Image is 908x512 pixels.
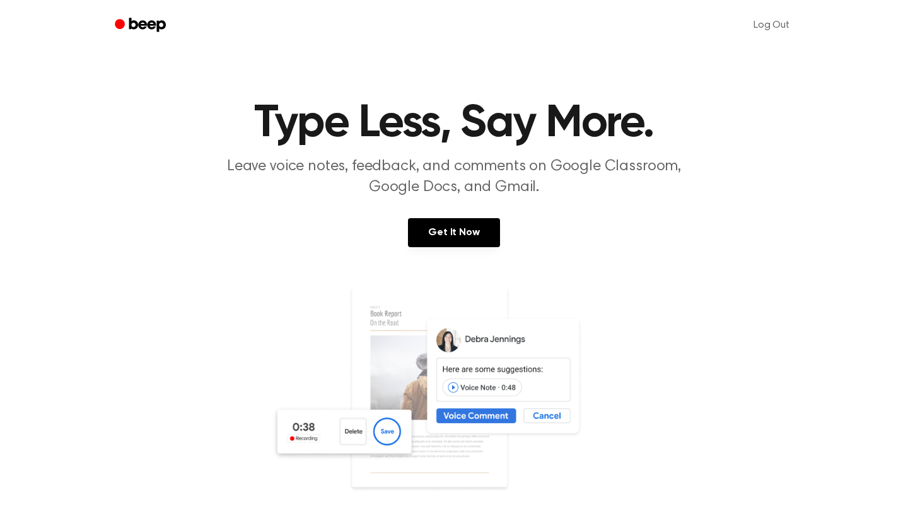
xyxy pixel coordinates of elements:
a: Log Out [741,10,802,40]
h1: Type Less, Say More. [131,101,777,146]
a: Get It Now [408,218,499,247]
p: Leave voice notes, feedback, and comments on Google Classroom, Google Docs, and Gmail. [212,156,696,198]
a: Beep [106,13,177,38]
